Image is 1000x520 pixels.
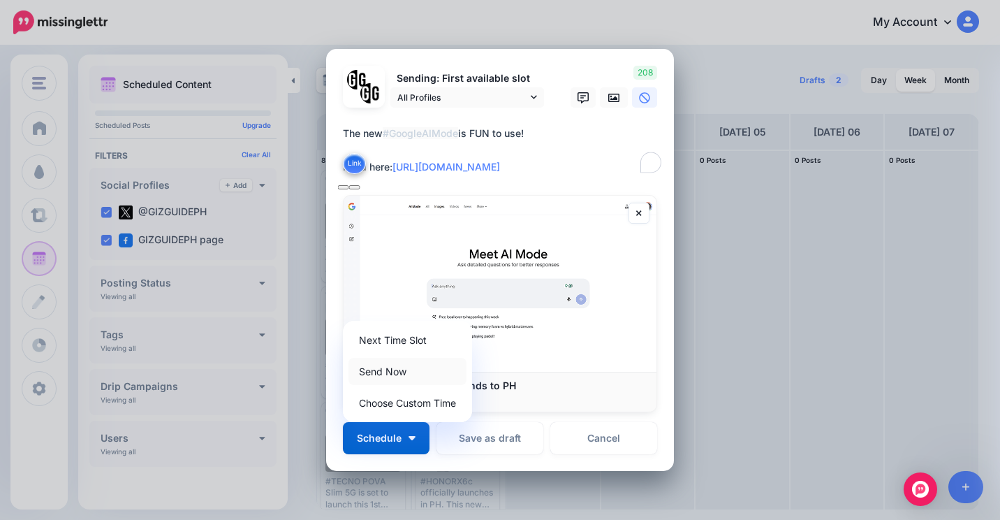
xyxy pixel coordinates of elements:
button: Schedule [343,422,429,454]
div: Schedule [343,321,472,422]
a: Send Now [348,358,466,385]
span: 208 [633,66,657,80]
span: All Profiles [397,90,527,105]
button: Save as draft [436,422,543,454]
button: Link [343,153,366,174]
a: Cancel [550,422,657,454]
textarea: To enrich screen reader interactions, please activate Accessibility in Grammarly extension settings [343,125,664,175]
span: Schedule [357,433,402,443]
img: Google's AI Mode expands to PH [344,196,656,372]
img: JT5sWCfR-79925.png [360,83,381,103]
a: Next Time Slot [348,326,466,354]
div: Open Intercom Messenger [904,472,937,506]
div: The new is FUN to use! Read here: [343,125,664,175]
a: All Profiles [390,87,544,108]
img: arrow-down-white.png [409,436,416,440]
p: Sending: First available slot [390,71,544,87]
a: Choose Custom Time [348,389,466,417]
p: [DOMAIN_NAME] [358,392,642,405]
img: 353459792_649996473822713_4483302954317148903_n-bsa138318.png [347,70,367,90]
